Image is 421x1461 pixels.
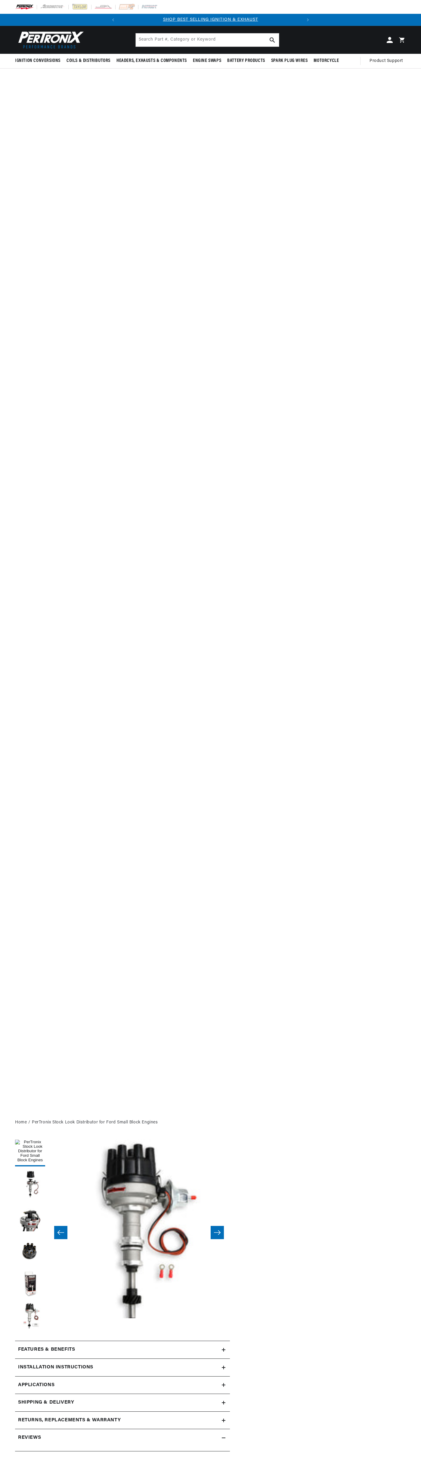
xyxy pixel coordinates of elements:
[15,1377,230,1394] a: Applications
[18,1417,121,1424] h2: Returns, Replacements & Warranty
[15,1136,230,1329] media-gallery: Gallery Viewer
[32,1119,158,1126] a: PerTronix Stock Look Distributor for Ford Small Block Engines
[63,54,113,68] summary: Coils & Distributors
[18,1399,74,1407] h2: Shipping & Delivery
[15,1341,230,1358] summary: Features & Benefits
[15,58,60,64] span: Ignition Conversions
[18,1381,54,1389] span: Applications
[15,1269,45,1299] button: Load image 5 in gallery view
[193,58,221,64] span: Engine Swaps
[18,1434,41,1442] h2: Reviews
[15,1359,230,1376] summary: Installation instructions
[15,1119,406,1126] nav: breadcrumbs
[15,1136,45,1166] button: Load image 1 in gallery view
[119,17,302,23] div: Announcement
[190,54,224,68] summary: Engine Swaps
[302,14,314,26] button: Translation missing: en.sections.announcements.next_announcement
[266,33,279,47] button: Search Part #, Category or Keyword
[136,33,279,47] input: Search Part #, Category or Keyword
[211,1226,224,1239] button: Slide right
[15,1302,45,1332] button: Load image 6 in gallery view
[15,29,84,50] img: Pertronix
[15,1412,230,1429] summary: Returns, Replacements & Warranty
[54,1226,67,1239] button: Slide left
[15,1429,230,1447] summary: Reviews
[15,1169,45,1199] button: Load image 2 in gallery view
[15,54,63,68] summary: Ignition Conversions
[67,58,110,64] span: Coils & Distributors
[271,58,308,64] span: Spark Plug Wires
[119,17,302,23] div: 1 of 2
[107,14,119,26] button: Translation missing: en.sections.announcements.previous_announcement
[15,1119,27,1126] a: Home
[15,1202,45,1233] button: Load image 3 in gallery view
[370,58,403,64] span: Product Support
[224,54,268,68] summary: Battery Products
[227,58,265,64] span: Battery Products
[113,54,190,68] summary: Headers, Exhausts & Components
[18,1346,75,1354] h2: Features & Benefits
[370,54,406,68] summary: Product Support
[15,1236,45,1266] button: Load image 4 in gallery view
[15,1394,230,1411] summary: Shipping & Delivery
[116,58,187,64] span: Headers, Exhausts & Components
[18,1364,93,1371] h2: Installation instructions
[163,17,258,22] a: SHOP BEST SELLING IGNITION & EXHAUST
[311,54,342,68] summary: Motorcycle
[314,58,339,64] span: Motorcycle
[268,54,311,68] summary: Spark Plug Wires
